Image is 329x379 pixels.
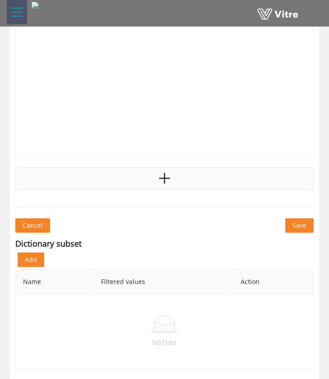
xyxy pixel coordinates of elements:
[18,253,44,267] button: Add
[23,338,306,347] p: No Data
[23,221,43,230] span: Cancel
[15,218,50,233] button: Cancel
[25,255,37,265] span: Add
[233,270,314,294] th: Action
[158,171,171,185] span: plus
[285,218,314,233] button: Save
[16,270,94,294] th: Name
[15,237,82,250] div: Dictionary subset
[32,2,39,9] img: 145bab0d-ac9d-4db8-abe7-48df42b8fa0a.png
[94,270,233,294] th: Filtered values
[292,221,306,230] span: Save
